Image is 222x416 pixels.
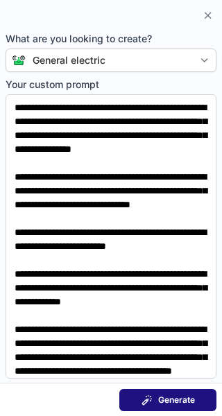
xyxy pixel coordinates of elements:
span: Your custom prompt [6,78,216,92]
span: What are you looking to create? [6,32,216,46]
img: Connie from ContactOut [6,55,26,66]
textarea: Your custom prompt [6,94,216,379]
button: Generate [119,389,216,411]
div: General electric [33,53,105,67]
span: Generate [158,395,195,406]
